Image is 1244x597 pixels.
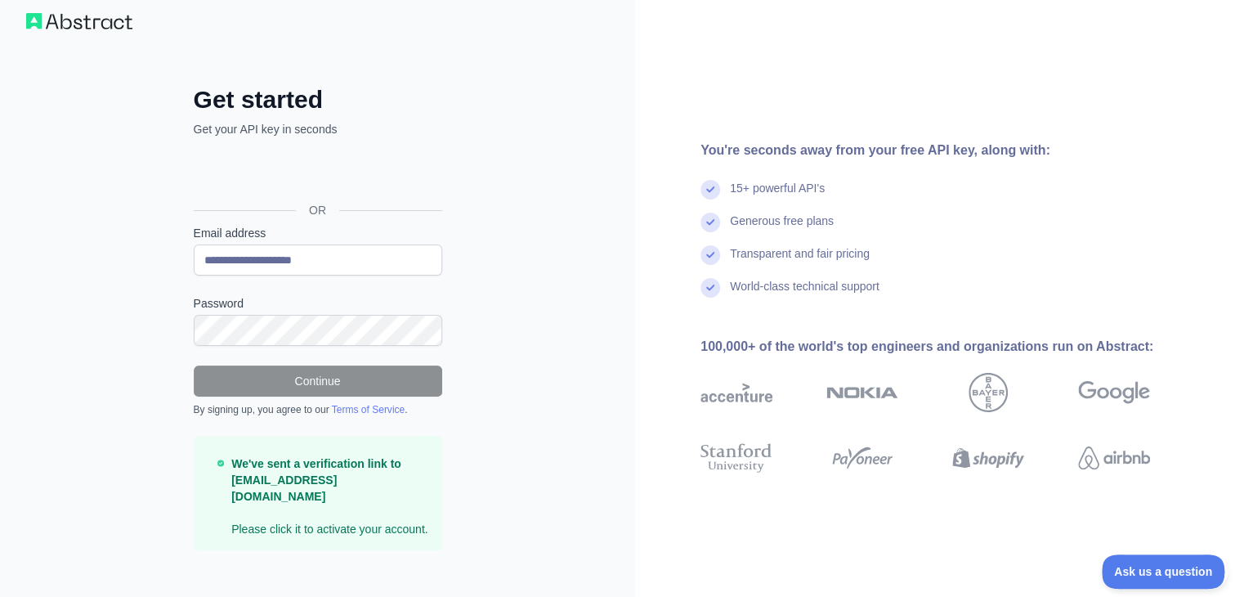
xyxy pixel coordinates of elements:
h2: Get started [194,85,442,114]
img: check mark [700,180,720,200]
p: Get your API key in seconds [194,121,442,137]
p: Please click it to activate your account. [231,456,428,537]
div: World-class technical support [730,278,879,311]
div: By signing up, you agree to our . [194,403,442,416]
img: google [1078,373,1150,412]
div: 15+ powerful API's [730,180,825,213]
img: bayer [969,373,1008,412]
img: check mark [700,278,720,298]
button: Continue [194,366,442,397]
label: Password [194,295,442,312]
div: Sign in with Google. Opens in new tab [194,155,439,191]
img: stanford university [700,440,772,476]
strong: We've sent a verification link to [EMAIL_ADDRESS][DOMAIN_NAME] [231,457,401,503]
iframe: Sign in with Google Button [186,155,447,191]
label: Email address [194,225,442,241]
div: Transparent and fair pricing [730,245,870,278]
img: accenture [700,373,772,412]
img: airbnb [1078,440,1150,476]
div: 100,000+ of the world's top engineers and organizations run on Abstract: [700,337,1202,357]
img: check mark [700,245,720,265]
img: Workflow [26,13,132,29]
img: shopify [952,440,1024,476]
a: Terms of Service [332,404,405,415]
div: You're seconds away from your free API key, along with: [700,141,1202,160]
span: OR [296,202,339,218]
img: nokia [826,373,898,412]
iframe: Toggle Customer Support [1102,554,1228,589]
img: payoneer [826,440,898,476]
img: check mark [700,213,720,232]
div: Generous free plans [730,213,834,245]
